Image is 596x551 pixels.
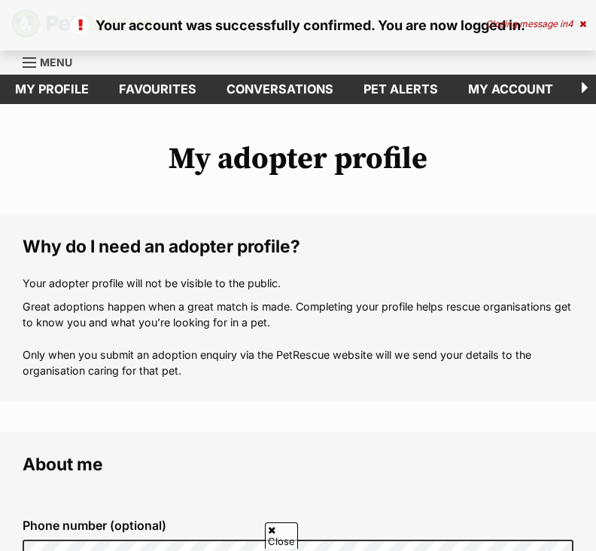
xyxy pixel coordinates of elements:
a: Pet alerts [348,75,453,104]
p: Great adoptions happen when a great match is made. Completing your profile helps rescue organisat... [23,298,573,379]
legend: Why do I need an adopter profile? [23,237,573,256]
a: Menu [23,47,83,75]
label: Phone number (optional) [23,519,573,532]
p: Your adopter profile will not be visible to the public. [23,275,573,291]
a: conversations [211,75,348,104]
a: Favourites [104,75,211,104]
legend: About me [23,455,573,474]
span: Close [265,522,298,549]
a: My account [453,75,568,104]
span: Menu [40,56,72,69]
